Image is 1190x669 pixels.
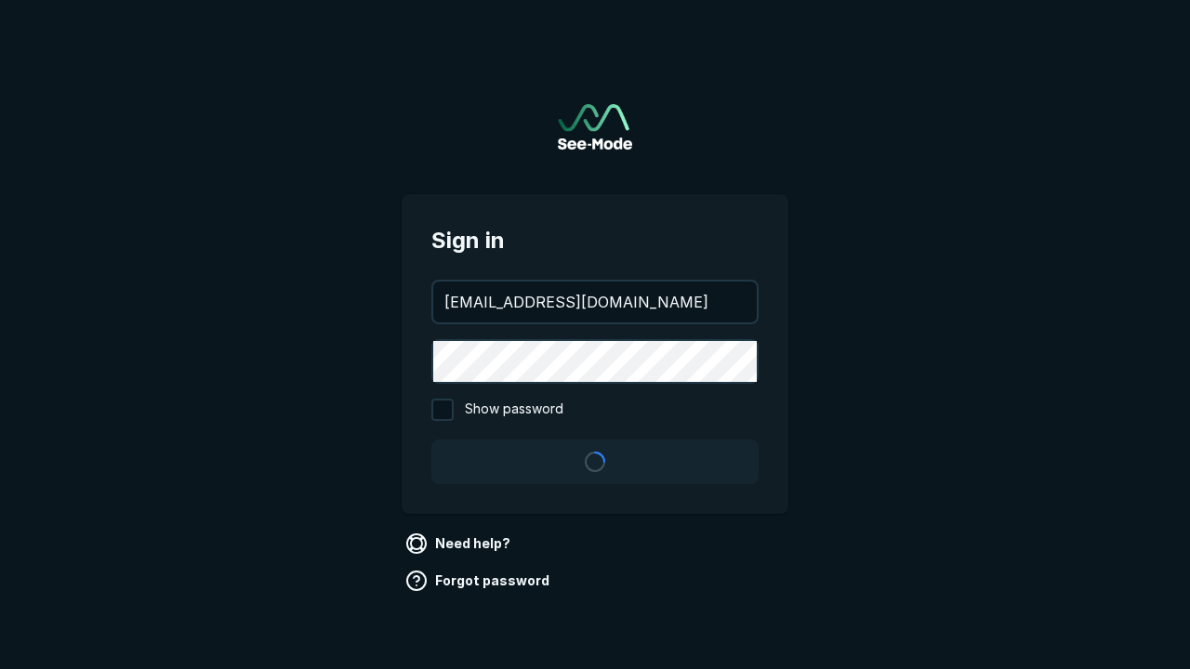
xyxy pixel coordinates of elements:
img: See-Mode Logo [558,104,632,150]
a: Need help? [402,529,518,558]
a: Forgot password [402,566,557,596]
a: Go to sign in [558,104,632,150]
span: Show password [465,399,563,421]
input: your@email.com [433,282,757,322]
span: Sign in [431,224,759,257]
